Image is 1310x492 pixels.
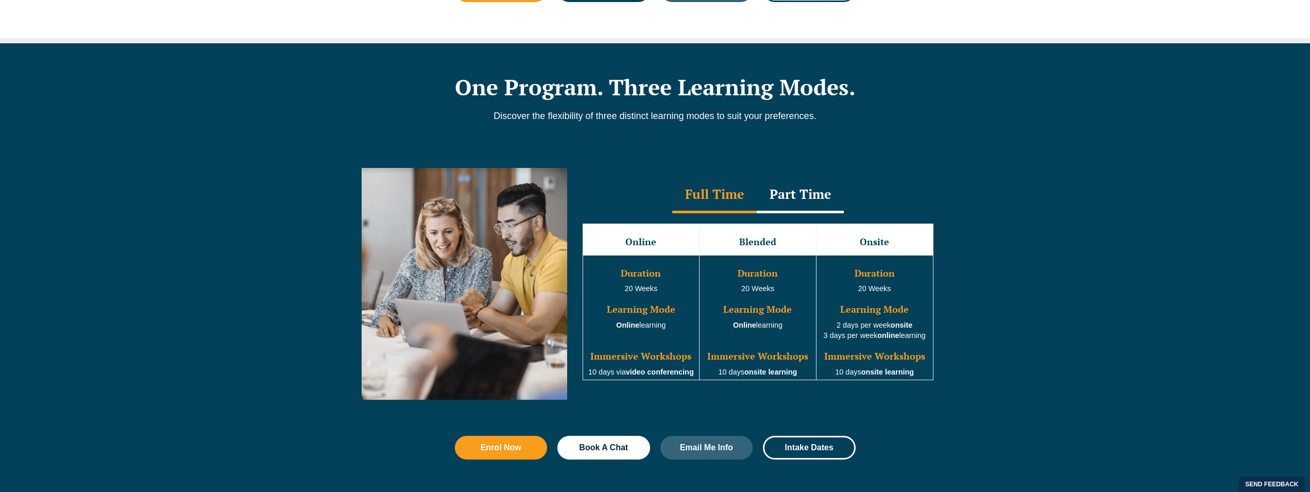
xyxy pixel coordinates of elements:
[700,255,816,380] td: 20 Weeks learning 10 days
[818,304,932,315] h3: Learning Mode
[744,368,797,376] strong: onsite learning
[481,444,521,452] span: Enrol Now
[701,268,815,279] h3: Duration
[660,436,753,460] a: Email Me Info
[362,110,949,122] p: Discover the flexibility of three distinct learning modes to suit your preferences.
[785,444,833,452] span: Intake Dates
[757,177,844,213] div: Part Time
[818,351,932,362] h3: Immersive Workshops
[680,444,733,452] span: Email Me Info
[362,74,949,100] h2: One Program. Three Learning Modes.
[891,321,912,329] strong: onsite
[816,255,933,380] td: 20 Weeks 2 days per week 3 days per week learning 10 days
[818,237,932,247] h3: Onsite
[626,368,694,376] strong: video conferencing
[733,321,756,329] strong: Online
[584,304,699,315] h3: Learning Mode
[701,351,815,362] h3: Immersive Workshops
[557,436,650,460] a: Book A Chat
[583,255,700,380] td: learning 10 days via
[455,436,548,460] a: Enrol Now
[624,284,657,293] span: 20 Weeks
[861,368,914,376] strong: onsite learning
[579,444,628,452] span: Book A Chat
[818,268,932,279] h3: Duration
[584,237,699,247] h3: Online
[672,177,757,213] div: Full Time
[616,321,639,329] strong: Online
[621,267,661,279] span: Duration
[584,351,699,362] h3: Immersive Workshops
[701,304,815,315] h3: Learning Mode
[877,331,899,340] strong: online
[763,436,856,460] a: Intake Dates
[701,237,815,247] h3: Blended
